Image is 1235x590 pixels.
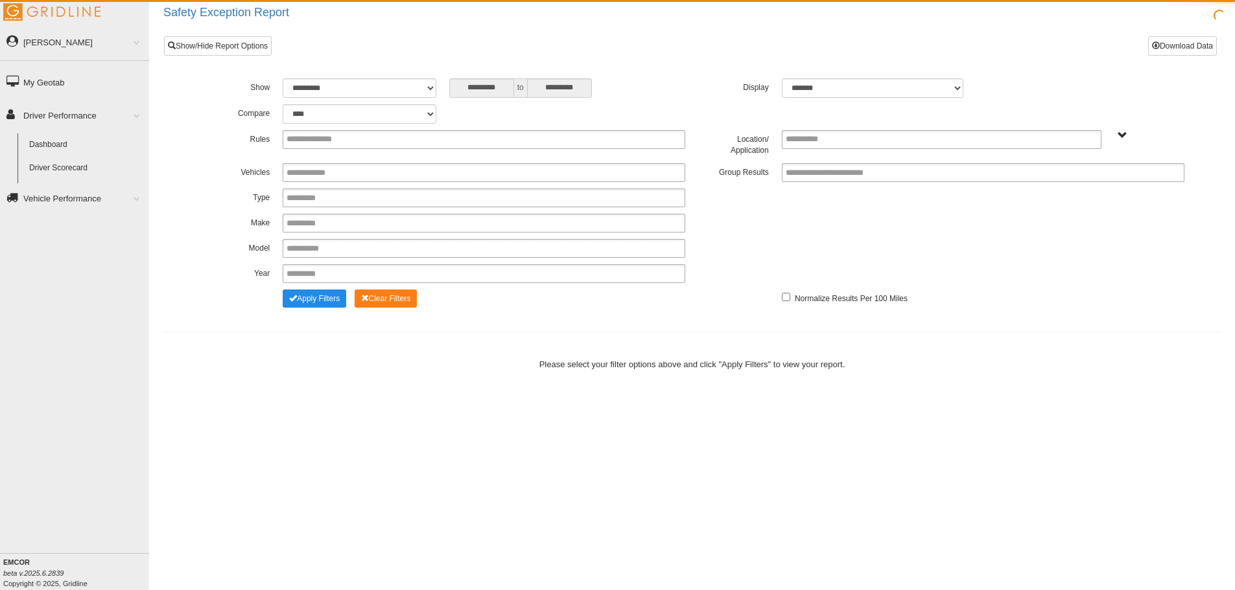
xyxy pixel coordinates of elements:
a: Idle Cost [23,180,149,203]
label: Location/ Application [692,130,775,157]
a: Show/Hide Report Options [164,36,272,56]
label: Show [193,78,276,94]
div: Please select your filter options above and click "Apply Filters" to view your report. [160,358,1224,370]
label: Make [193,214,276,229]
label: Compare [193,104,276,120]
label: Rules [193,130,276,146]
i: beta v.2025.6.2839 [3,569,64,577]
span: to [514,78,527,98]
label: Normalize Results Per 100 Miles [795,289,908,305]
label: Group Results [692,163,775,179]
label: Display [692,78,775,94]
a: Dashboard [23,133,149,157]
label: Year [193,264,276,280]
button: Change Filter Options [355,289,418,308]
b: EMCOR [3,558,30,566]
label: Vehicles [193,163,276,179]
img: Gridline [3,3,100,21]
h2: Safety Exception Report [163,6,1235,19]
button: Download Data [1148,36,1217,56]
label: Model [193,239,276,255]
button: Change Filter Options [283,289,346,308]
a: Driver Scorecard [23,157,149,180]
label: Type [193,188,276,204]
div: Copyright © 2025, Gridline [3,557,149,589]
